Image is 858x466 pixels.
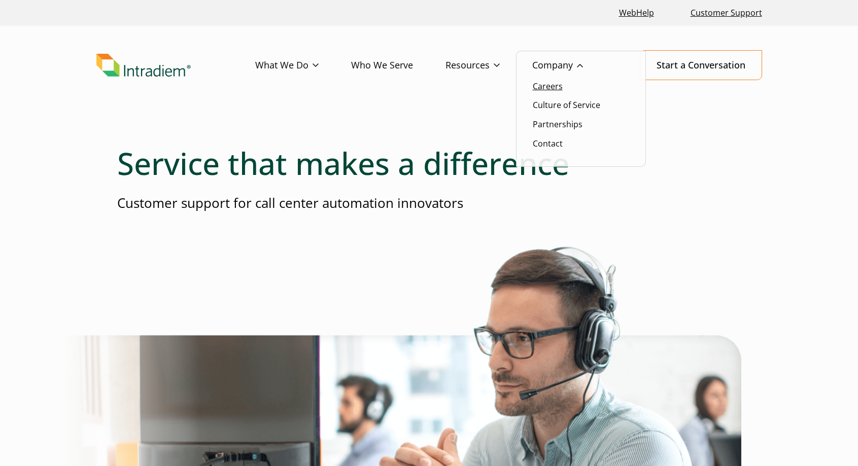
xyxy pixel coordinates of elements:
[255,51,351,80] a: What We Do
[533,99,600,111] a: Culture of Service
[96,54,255,77] a: Link to homepage of Intradiem
[640,50,762,80] a: Start a Conversation
[533,81,563,92] a: Careers
[615,2,658,24] a: Link opens in a new window
[533,138,563,149] a: Contact
[445,51,532,80] a: Resources
[533,119,582,130] a: Partnerships
[117,145,741,182] h1: Service that makes a difference
[687,2,766,24] a: Customer Support
[117,194,741,212] p: Customer support for call center automation innovators
[532,51,615,80] a: Company
[351,51,445,80] a: Who We Serve
[96,54,191,77] img: Intradiem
